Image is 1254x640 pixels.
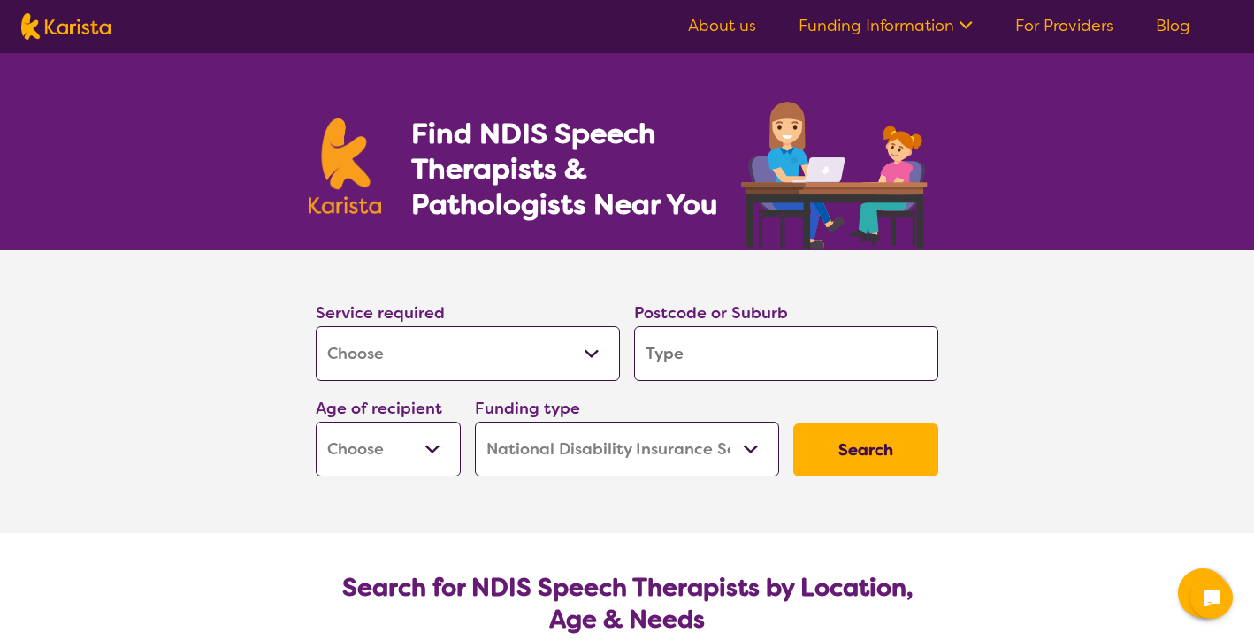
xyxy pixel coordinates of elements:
h2: Search for NDIS Speech Therapists by Location, Age & Needs [330,572,924,636]
label: Age of recipient [316,398,442,419]
input: Type [634,326,938,381]
a: Funding Information [799,15,973,36]
img: Karista logo [309,118,381,214]
a: About us [688,15,756,36]
h1: Find NDIS Speech Therapists & Pathologists Near You [411,116,738,222]
a: Blog [1156,15,1190,36]
img: speech-therapy [727,95,945,250]
label: Service required [316,302,445,324]
button: Channel Menu [1178,568,1227,618]
img: Karista logo [21,13,111,40]
a: For Providers [1015,15,1113,36]
label: Funding type [475,398,580,419]
button: Search [793,423,938,476]
label: Postcode or Suburb [634,302,788,324]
